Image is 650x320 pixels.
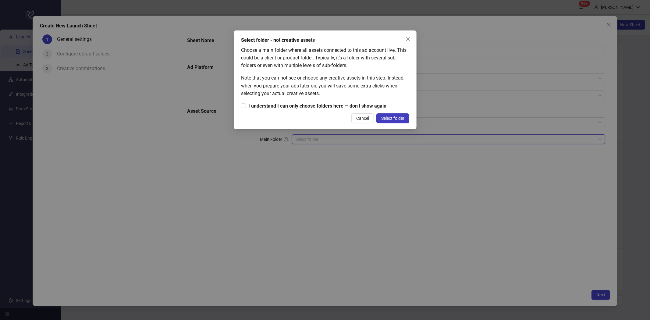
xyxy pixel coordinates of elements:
[376,113,409,123] button: Select folder
[381,116,404,121] span: Select folder
[241,46,409,69] div: Choose a main folder where all assets connected to this ad account live. This could be a client o...
[246,102,389,110] span: I understand I can only choose folders here — don’t show again
[241,74,409,97] div: Note that you can not see or choose any creative assets in this step. Instead, when you prepare y...
[351,113,374,123] button: Cancel
[356,116,369,121] span: Cancel
[406,37,410,41] span: close
[403,34,413,44] button: Close
[241,37,409,44] div: Select folder - not creative assets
